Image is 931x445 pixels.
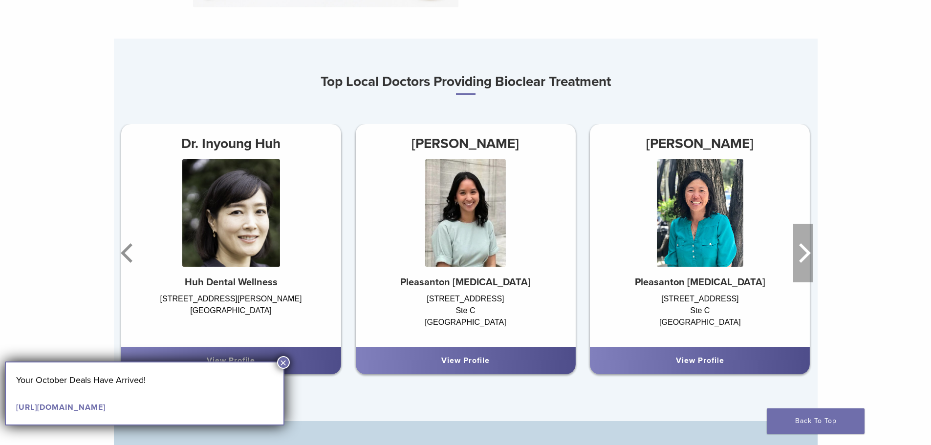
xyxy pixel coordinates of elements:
img: Dr. Maggie Chao [657,159,743,267]
div: [STREET_ADDRESS][PERSON_NAME] [GEOGRAPHIC_DATA] [121,293,341,337]
a: View Profile [441,356,490,365]
button: Close [277,356,290,369]
h3: Dr. Inyoung Huh [121,132,341,155]
div: [STREET_ADDRESS] Ste C [GEOGRAPHIC_DATA] [355,293,575,337]
a: View Profile [676,356,724,365]
button: Next [793,224,813,282]
strong: Huh Dental Wellness [185,276,278,288]
a: View Profile [207,356,255,365]
img: Dr. Inyoung Huh [182,159,280,267]
p: Your October Deals Have Arrived! [16,373,273,387]
h3: [PERSON_NAME] [590,132,810,155]
h3: [PERSON_NAME] [355,132,575,155]
h3: Top Local Doctors Providing Bioclear Treatment [114,70,818,95]
strong: Pleasanton [MEDICAL_DATA] [400,276,531,288]
button: Previous [119,224,138,282]
img: Dr. Olivia Nguyen [425,159,506,267]
a: [URL][DOMAIN_NAME] [16,403,106,412]
a: Back To Top [767,408,865,434]
strong: Pleasanton [MEDICAL_DATA] [635,276,765,288]
div: [STREET_ADDRESS] Ste C [GEOGRAPHIC_DATA] [590,293,810,337]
